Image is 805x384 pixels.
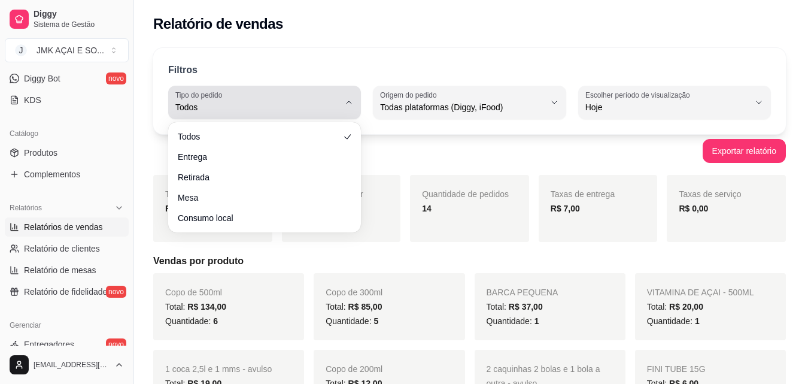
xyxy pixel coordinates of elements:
[647,364,706,374] span: FINI TUBE 15G
[178,151,339,163] span: Entrega
[422,204,432,213] strong: 14
[213,316,218,326] span: 6
[5,316,129,335] div: Gerenciar
[24,286,107,298] span: Relatório de fidelidade
[178,131,339,143] span: Todos
[175,101,339,113] span: Todos
[178,212,339,224] span: Consumo local
[487,288,558,297] span: BARCA PEQUENA
[647,302,703,312] span: Total:
[679,189,741,199] span: Taxas de serviço
[165,302,226,312] span: Total:
[348,302,382,312] span: R$ 85,00
[165,288,222,297] span: Copo de 500ml
[380,101,544,113] span: Todas plataformas (Diggy, iFood)
[326,288,382,297] span: Copo de 300ml
[37,44,104,56] div: JMK AÇAI E SO ...
[168,63,198,77] p: Filtros
[24,168,80,180] span: Complementos
[669,302,703,312] span: R$ 20,00
[551,189,615,199] span: Taxas de entrega
[24,72,60,84] span: Diggy Bot
[187,302,226,312] span: R$ 134,00
[487,316,539,326] span: Quantidade:
[165,204,204,213] strong: R$ 353,00
[326,302,382,312] span: Total:
[15,44,27,56] span: J
[178,192,339,204] span: Mesa
[585,101,749,113] span: Hoje
[153,254,786,268] h5: Vendas por produto
[326,364,382,374] span: Copo de 200ml
[703,139,786,163] button: Exportar relatório
[534,316,539,326] span: 1
[24,147,57,159] span: Produtos
[24,338,74,350] span: Entregadores
[34,360,110,370] span: [EMAIL_ADDRESS][DOMAIN_NAME]
[5,124,129,143] div: Catálogo
[679,204,708,213] strong: R$ 0,00
[165,316,218,326] span: Quantidade:
[10,203,42,213] span: Relatórios
[422,189,509,199] span: Quantidade de pedidos
[5,38,129,62] button: Select a team
[24,221,103,233] span: Relatórios de vendas
[380,90,441,100] label: Origem do pedido
[165,364,272,374] span: 1 coca 2,5l e 1 mms - avulso
[178,171,339,183] span: Retirada
[153,14,283,34] h2: Relatório de vendas
[585,90,694,100] label: Escolher período de visualização
[165,189,215,199] span: Total vendido
[175,90,226,100] label: Tipo do pedido
[24,94,41,106] span: KDS
[326,316,378,326] span: Quantidade:
[647,316,700,326] span: Quantidade:
[373,316,378,326] span: 5
[509,302,543,312] span: R$ 37,00
[34,9,124,20] span: Diggy
[647,288,754,297] span: VITAMINA DE AÇAI - 500ML
[695,316,700,326] span: 1
[294,189,363,213] span: Média de valor por transação
[487,302,543,312] span: Total:
[34,20,124,29] span: Sistema de Gestão
[551,204,580,213] strong: R$ 7,00
[24,264,96,276] span: Relatório de mesas
[24,243,100,255] span: Relatório de clientes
